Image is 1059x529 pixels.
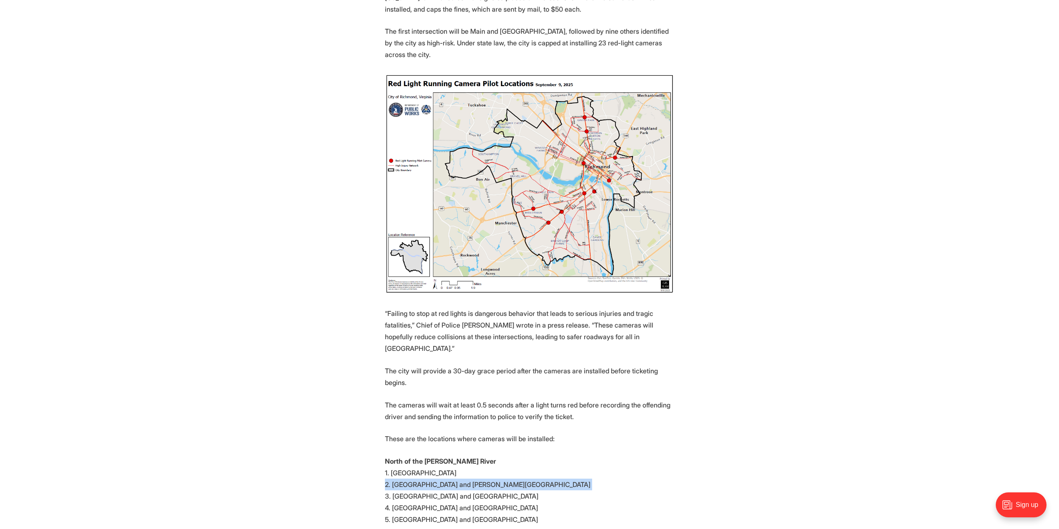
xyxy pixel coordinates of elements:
strong: North of the [PERSON_NAME] River [385,457,496,465]
p: The city will provide a 30-day grace period after the cameras are installed before ticketing begins. [385,365,675,388]
p: The cameras will wait at least 0.5 seconds after a light turns red before recording the offending... [385,399,675,422]
p: The first intersection will be Main and [GEOGRAPHIC_DATA], followed by nine others identified by ... [385,25,675,60]
p: These are the locations where cameras will be installed: [385,433,675,445]
p: “Failing to stop at red lights is dangerous behavior that leads to serious injuries and tragic fa... [385,308,675,354]
p: 1. [GEOGRAPHIC_DATA] 2. [GEOGRAPHIC_DATA] and [PERSON_NAME][GEOGRAPHIC_DATA] 3. [GEOGRAPHIC_DATA]... [385,455,675,525]
iframe: portal-trigger [989,488,1059,529]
